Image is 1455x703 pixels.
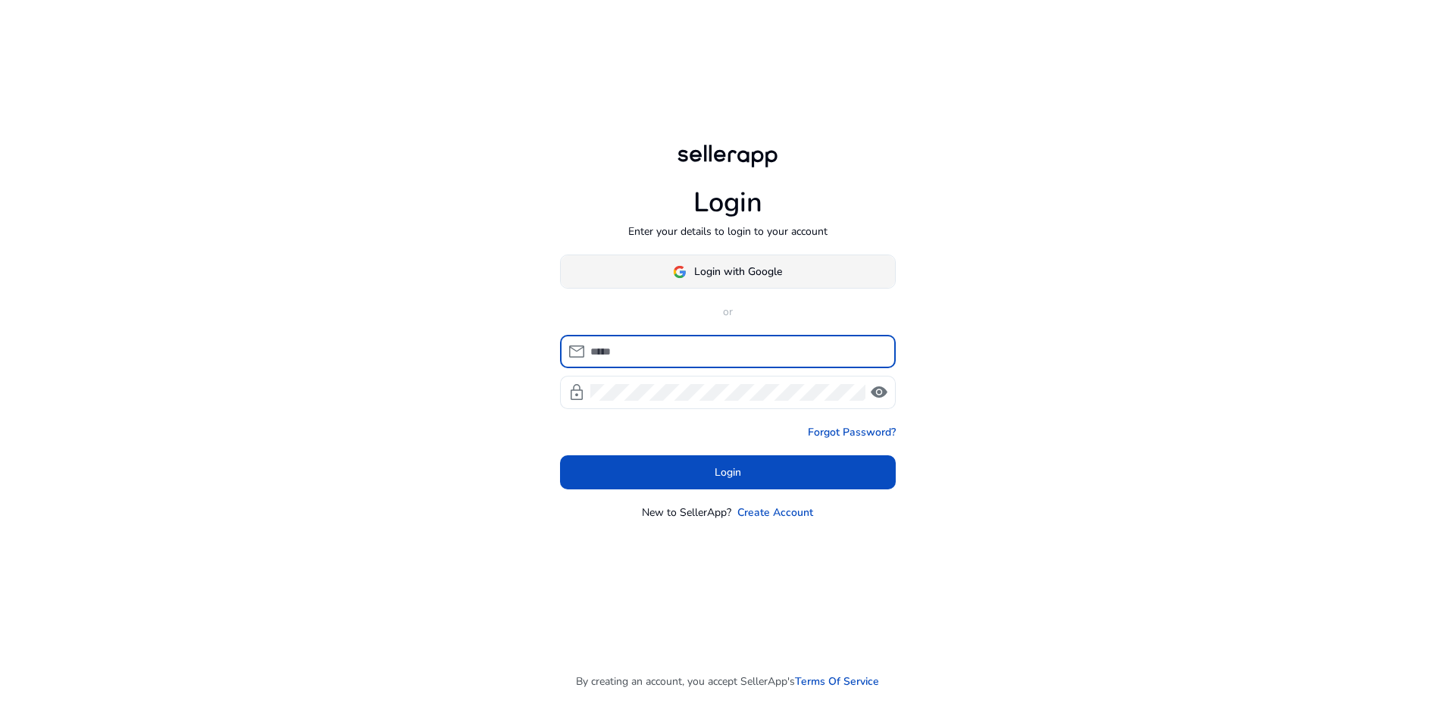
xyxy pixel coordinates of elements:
[642,505,731,520] p: New to SellerApp?
[568,342,586,361] span: mail
[673,265,687,279] img: google-logo.svg
[628,223,828,239] p: Enter your details to login to your account
[568,383,586,401] span: lock
[560,455,896,489] button: Login
[737,505,813,520] a: Create Account
[560,255,896,289] button: Login with Google
[870,383,888,401] span: visibility
[808,424,896,440] a: Forgot Password?
[795,673,879,689] a: Terms Of Service
[693,186,762,219] h1: Login
[694,264,782,280] span: Login with Google
[560,304,896,320] p: or
[715,464,741,480] span: Login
